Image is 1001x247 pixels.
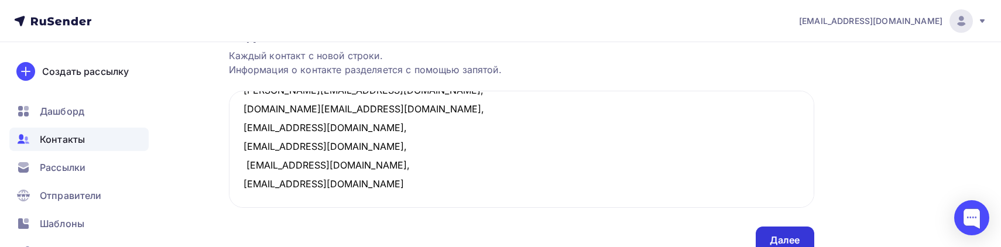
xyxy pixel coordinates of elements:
span: Шаблоны [40,217,84,231]
span: Дашборд [40,104,84,118]
div: Далее [770,234,800,247]
a: Рассылки [9,156,149,179]
div: Каждый контакт с новой строки. Информация о контакте разделяется с помощью запятой. [229,49,814,77]
span: Контакты [40,132,85,146]
span: Рассылки [40,160,85,174]
a: Шаблоны [9,212,149,235]
span: Отправители [40,188,102,203]
span: [EMAIL_ADDRESS][DOMAIN_NAME] [799,15,942,27]
a: [EMAIL_ADDRESS][DOMAIN_NAME] [799,9,987,33]
a: Дашборд [9,100,149,123]
a: Контакты [9,128,149,151]
a: Отправители [9,184,149,207]
div: Создать рассылку [42,64,129,78]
